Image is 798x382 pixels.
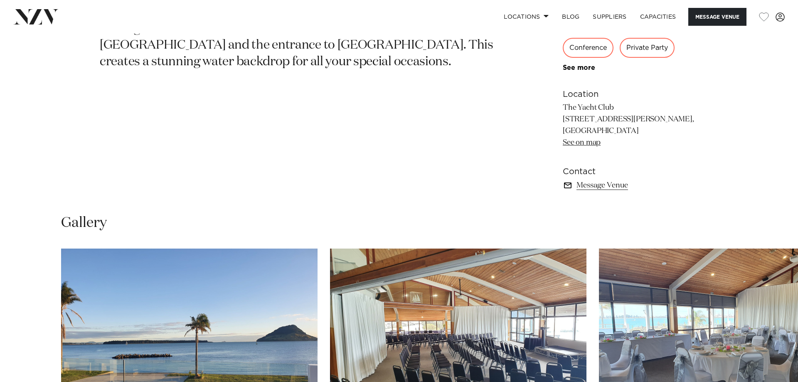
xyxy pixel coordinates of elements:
a: SUPPLIERS [586,8,633,26]
h2: Gallery [61,214,107,232]
div: Conference [563,38,613,58]
p: The venue offers extensive 180 degree views over [GEOGRAPHIC_DATA] looking towards [GEOGRAPHIC_DA... [100,4,504,71]
button: Message Venue [688,8,746,26]
img: nzv-logo.png [13,9,59,24]
a: Message Venue [563,180,698,191]
a: Capacities [633,8,683,26]
a: BLOG [555,8,586,26]
h6: Location [563,88,698,101]
p: The Yacht Club [STREET_ADDRESS][PERSON_NAME], [GEOGRAPHIC_DATA] [563,102,698,149]
h6: Contact [563,165,698,178]
div: Private Party [620,38,675,58]
a: See on map [563,139,601,146]
a: Locations [497,8,555,26]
